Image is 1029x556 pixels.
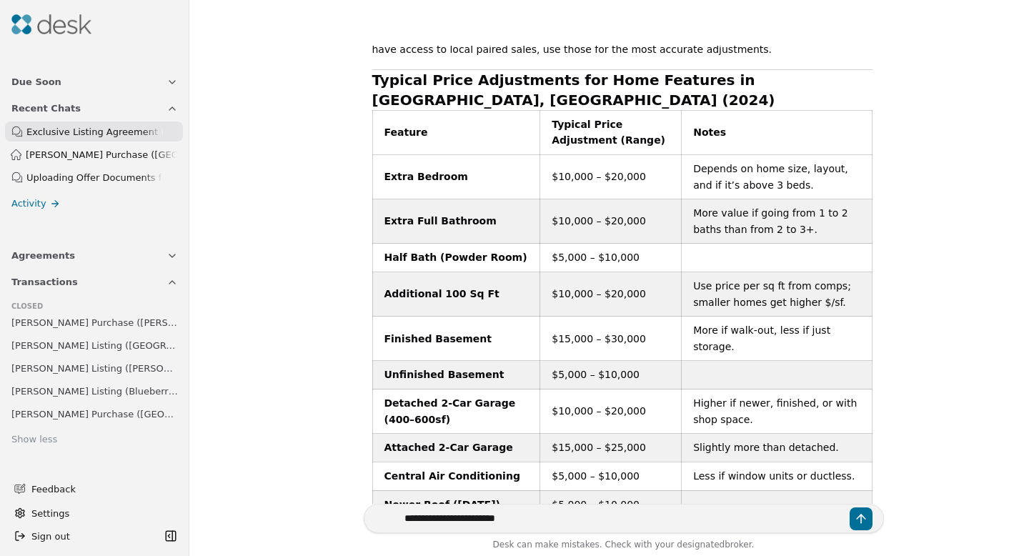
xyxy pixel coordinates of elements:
a: [PERSON_NAME] Purchase ([GEOGRAPHIC_DATA]) [5,144,183,164]
td: $10,000 – $20,000 [540,389,682,434]
td: Slightly more than detached. [682,434,872,462]
span: [PERSON_NAME] Purchase ([GEOGRAPHIC_DATA]) [26,147,177,162]
td: $15,000 – $30,000 [540,317,682,361]
div: Desk can make mistakes. Check with your broker. [364,537,884,556]
strong: Central Air Conditioning [384,470,520,482]
td: Use price per sq ft from comps; smaller homes get higher $/sf. [682,272,872,317]
strong: Newer Roof ([DATE]) [384,499,500,510]
td: Higher if newer, finished, or with shop space. [682,389,872,434]
td: $10,000 – $20,000 [540,154,682,199]
div: Exclusive Listing Agreement Request [26,124,163,139]
span: Agreements [11,248,75,263]
td: More value if going from 1 to 2 baths than from 2 to 3+. [682,199,872,244]
span: Transactions [11,274,78,289]
span: [PERSON_NAME] Purchase ([PERSON_NAME]) [11,315,178,330]
span: Sign out [31,529,70,544]
button: Recent Chats [3,95,187,121]
span: Feedback [31,482,169,497]
button: Agreements [3,242,187,269]
img: Desk [11,14,91,34]
td: More if walk-out, less if just storage. [682,317,872,361]
button: Due Soon [3,69,187,95]
span: Settings [31,506,69,521]
strong: Extra Bedroom [384,171,468,182]
td: $10,000 – $20,000 [540,272,682,317]
strong: Additional 100 Sq Ft [384,288,499,299]
td: $10,000 – $20,000 [540,199,682,244]
span: Recent Chats [11,101,81,116]
button: Settings [9,502,181,525]
span: [PERSON_NAME] Listing ([PERSON_NAME]) [11,361,178,376]
span: [PERSON_NAME] Listing (Blueberry Ln) [11,384,178,399]
th: Typical Price Adjustment (Range) [540,110,682,154]
div: Uploading Offer Documents for Review [26,170,163,185]
a: Uploading Offer Documents for Review [5,167,183,187]
button: Transactions [3,269,187,295]
td: Depends on home size, layout, and if it’s above 3 beds. [682,154,872,199]
button: Feedback [6,476,178,502]
th: Feature [372,110,540,154]
a: Exclusive Listing Agreement Request [5,121,183,142]
button: Sign out [9,525,161,547]
td: Less if window units or ductless. [682,462,872,490]
strong: Finished Basement [384,333,492,344]
strong: Extra Full Bathroom [384,215,497,227]
strong: Detached 2-Car Garage (400–600sf) [384,397,516,425]
strong: Unfinished Basement [384,369,504,380]
td: $15,000 – $25,000 [540,434,682,462]
td: $5,000 – $10,000 [540,244,682,272]
td: $5,000 – $10,000 [540,361,682,389]
td: $5,000 – $10,000 [540,462,682,490]
span: [PERSON_NAME] Purchase ([GEOGRAPHIC_DATA]) [11,407,178,422]
div: Show less [11,432,57,447]
td: $5,000 – $10,000 [540,490,682,519]
span: designated [677,540,725,550]
span: Activity [11,196,46,211]
strong: Attached 2-Car Garage [384,442,513,453]
strong: Half Bath (Powder Room) [384,252,527,263]
strong: Typical Price Adjustments for Home Features in [GEOGRAPHIC_DATA], [GEOGRAPHIC_DATA] (2024) [372,71,775,109]
th: Notes [682,110,872,154]
div: Closed [11,301,178,312]
textarea: Write your prompt here [364,504,884,533]
button: Send message [850,507,873,530]
span: Due Soon [11,74,61,89]
a: Activity [3,193,187,214]
span: [PERSON_NAME] Listing ([GEOGRAPHIC_DATA]) [11,338,178,353]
